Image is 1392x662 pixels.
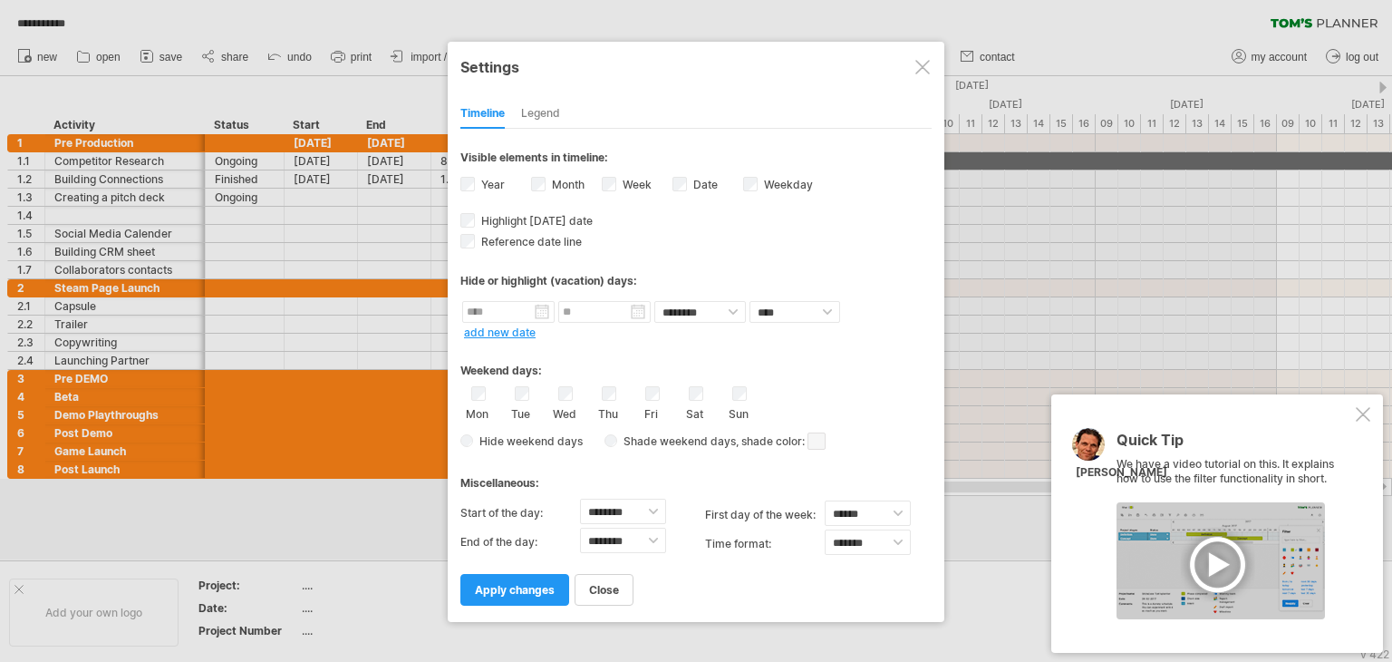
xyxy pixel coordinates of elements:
[736,431,826,453] span: , shade color:
[478,235,582,248] span: Reference date line
[473,434,583,448] span: Hide weekend days
[464,326,536,339] a: add new date
[589,583,619,597] span: close
[200,107,305,119] div: Keywords by Traffic
[475,583,555,597] span: apply changes
[29,47,43,62] img: website_grey.svg
[460,499,580,528] label: Start of the day:
[575,574,633,606] a: close
[553,404,575,421] label: Wed
[49,105,63,120] img: tab_domain_overview_orange.svg
[521,100,560,129] div: Legend
[1076,465,1167,481] div: [PERSON_NAME]
[180,105,195,120] img: tab_keywords_by_traffic_grey.svg
[807,433,826,450] span: click here to change the shade color
[460,459,932,494] div: Miscellaneous:
[548,178,585,191] label: Month
[460,346,932,382] div: Weekend days:
[460,528,580,557] label: End of the day:
[760,178,813,191] label: Weekday
[460,274,932,287] div: Hide or highlight (vacation) days:
[1116,433,1352,457] div: Quick Tip
[460,151,932,170] div: Visible elements in timeline:
[460,50,932,83] div: Settings
[640,404,662,421] label: Fri
[29,29,43,44] img: logo_orange.svg
[51,29,89,44] div: v 4.0.25
[1116,433,1352,619] div: We have a video tutorial on this. It explains how to use the filter functionality in short.
[509,404,532,421] label: Tue
[705,530,825,559] label: Time format:
[466,404,488,421] label: Mon
[478,178,505,191] label: Year
[460,574,569,606] a: apply changes
[478,214,593,228] span: Highlight [DATE] date
[683,404,706,421] label: Sat
[690,178,718,191] label: Date
[460,100,505,129] div: Timeline
[596,404,619,421] label: Thu
[47,47,199,62] div: Domain: [DOMAIN_NAME]
[69,107,162,119] div: Domain Overview
[705,501,825,530] label: first day of the week:
[619,178,652,191] label: Week
[727,404,749,421] label: Sun
[617,434,736,448] span: Shade weekend days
